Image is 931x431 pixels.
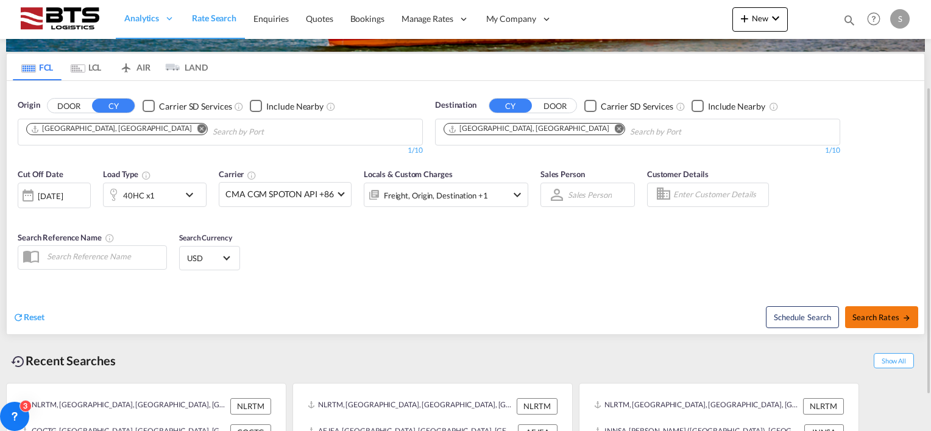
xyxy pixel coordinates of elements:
[110,54,159,80] md-tab-item: AIR
[601,100,673,113] div: Carrier SD Services
[364,169,453,179] span: Locals & Custom Charges
[18,233,115,242] span: Search Reference Name
[673,186,765,204] input: Enter Customer Details
[219,169,257,179] span: Carrier
[594,398,800,414] div: NLRTM, Rotterdam, Netherlands, Western Europe, Europe
[534,99,576,113] button: DOOR
[890,9,910,29] div: S
[119,60,133,69] md-icon: icon-airplane
[189,124,207,136] button: Remove
[486,13,536,25] span: My Company
[213,122,328,142] input: Chips input.
[435,99,476,111] span: Destination
[766,306,839,328] button: Note: By default Schedule search will only considerorigin ports, destination ports and cut off da...
[18,99,40,111] span: Origin
[606,124,625,136] button: Remove
[384,187,488,204] div: Freight Origin Destination Factory Stuffing
[266,100,324,113] div: Include Nearby
[647,169,709,179] span: Customer Details
[402,13,453,25] span: Manage Rates
[350,13,384,24] span: Bookings
[843,13,856,27] md-icon: icon-magnify
[13,312,24,323] md-icon: icon-refresh
[510,187,525,202] md-icon: icon-chevron-down
[159,54,208,80] md-tab-item: LAND
[737,13,783,23] span: New
[843,13,856,32] div: icon-magnify
[803,398,844,414] div: NLRTM
[448,124,609,134] div: Haifa, ILHFA
[18,206,27,223] md-datepicker: Select
[62,54,110,80] md-tab-item: LCL
[13,54,208,80] md-pagination-wrapper: Use the left and right arrow keys to navigate between tabs
[124,12,159,24] span: Analytics
[230,398,271,414] div: NLRTM
[308,398,514,414] div: NLRTM, Rotterdam, Netherlands, Western Europe, Europe
[852,312,911,322] span: Search Rates
[630,122,746,142] input: Chips input.
[103,169,151,179] span: Load Type
[567,186,613,203] md-select: Sales Person
[143,99,232,112] md-checkbox: Checkbox No Ink
[253,13,289,24] span: Enquiries
[13,311,44,324] div: icon-refreshReset
[326,102,336,111] md-icon: Unchecked: Ignores neighbouring ports when fetching rates.Checked : Includes neighbouring ports w...
[306,13,333,24] span: Quotes
[874,353,914,368] span: Show All
[24,119,333,142] md-chips-wrap: Chips container. Use arrow keys to select chips.
[448,124,611,134] div: Press delete to remove this chip.
[11,354,26,369] md-icon: icon-backup-restore
[24,312,44,322] span: Reset
[489,99,532,113] button: CY
[540,169,585,179] span: Sales Person
[676,102,685,111] md-icon: Unchecked: Search for CY (Container Yard) services for all selected carriers.Checked : Search for...
[768,11,783,26] md-icon: icon-chevron-down
[863,9,884,29] span: Help
[159,100,232,113] div: Carrier SD Services
[103,183,207,207] div: 40HC x1icon-chevron-down
[769,102,779,111] md-icon: Unchecked: Ignores neighbouring ports when fetching rates.Checked : Includes neighbouring ports w...
[18,183,91,208] div: [DATE]
[141,170,151,180] md-icon: icon-information-outline
[584,99,673,112] md-checkbox: Checkbox No Ink
[123,187,155,204] div: 40HC x1
[48,99,90,113] button: DOOR
[18,169,63,179] span: Cut Off Date
[845,306,918,328] button: Search Ratesicon-arrow-right
[105,233,115,243] md-icon: Your search will be saved by the below given name
[6,347,121,374] div: Recent Searches
[41,247,166,265] input: Search Reference Name
[364,183,528,207] div: Freight Origin Destination Factory Stuffingicon-chevron-down
[225,188,334,200] span: CMA CGM SPOTON API +86
[179,233,232,242] span: Search Currency
[708,100,765,113] div: Include Nearby
[92,99,135,113] button: CY
[517,398,558,414] div: NLRTM
[13,54,62,80] md-tab-item: FCL
[30,124,194,134] div: Press delete to remove this chip.
[250,99,324,112] md-checkbox: Checkbox No Ink
[435,145,840,156] div: 1/10
[7,81,924,334] div: OriginDOOR CY Checkbox No InkUnchecked: Search for CY (Container Yard) services for all selected ...
[18,145,423,156] div: 1/10
[732,7,788,32] button: icon-plus 400-fgNewicon-chevron-down
[21,398,227,414] div: NLRTM, Rotterdam, Netherlands, Western Europe, Europe
[247,170,257,180] md-icon: The selected Trucker/Carrierwill be displayed in the rate results If the rates are from another f...
[234,102,244,111] md-icon: Unchecked: Search for CY (Container Yard) services for all selected carriers.Checked : Search for...
[692,99,765,112] md-checkbox: Checkbox No Ink
[186,249,233,267] md-select: Select Currency: $ USDUnited States Dollar
[737,11,752,26] md-icon: icon-plus 400-fg
[192,13,236,23] span: Rate Search
[187,253,221,264] span: USD
[902,314,911,322] md-icon: icon-arrow-right
[38,191,63,201] div: [DATE]
[18,5,101,33] img: cdcc71d0be7811ed9adfbf939d2aa0e8.png
[182,187,203,202] md-icon: icon-chevron-down
[442,119,751,142] md-chips-wrap: Chips container. Use arrow keys to select chips.
[30,124,191,134] div: Hamburg, DEHAM
[863,9,890,30] div: Help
